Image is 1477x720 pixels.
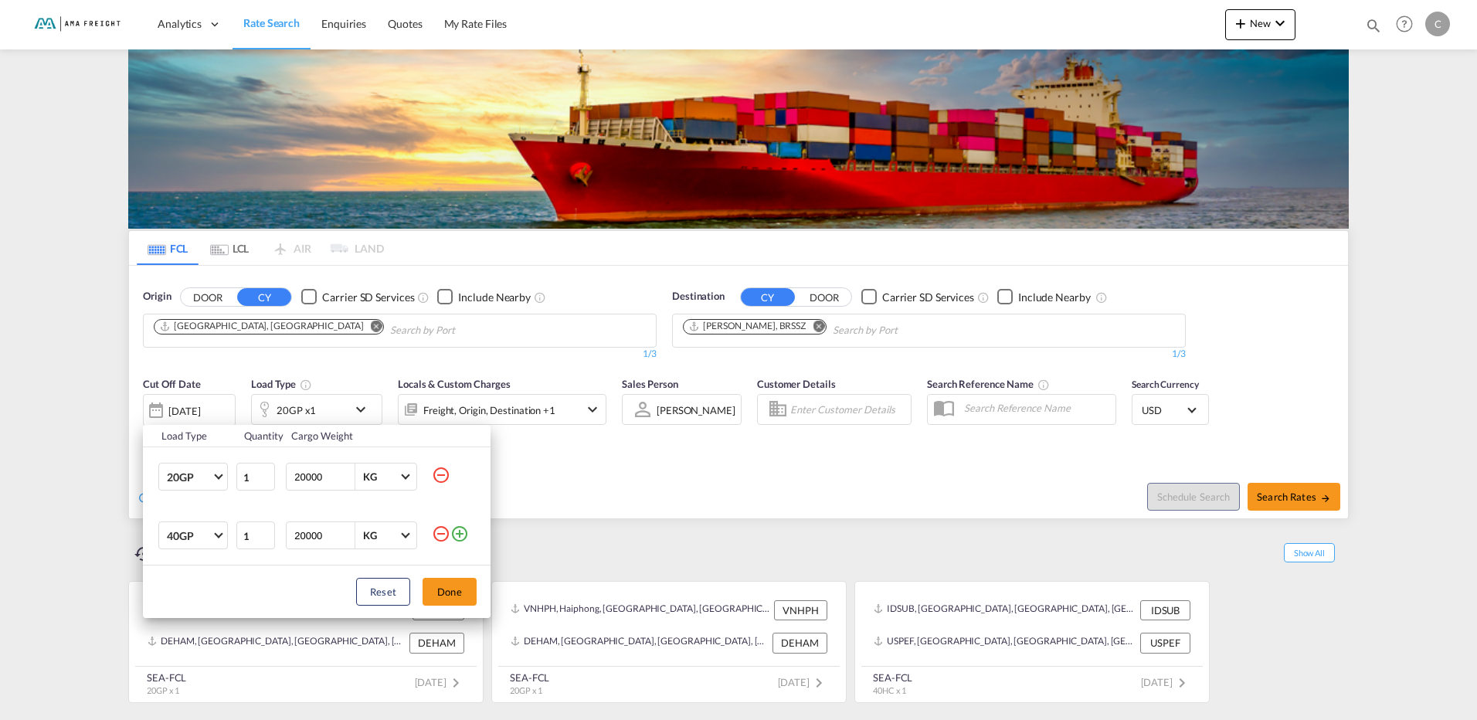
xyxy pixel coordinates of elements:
button: Done [423,578,477,606]
md-select: Choose: 20GP [158,463,228,491]
div: Cargo Weight [291,429,423,443]
md-icon: icon-plus-circle-outline [450,525,469,543]
div: KG [363,529,377,542]
th: Load Type [143,425,235,447]
md-select: Choose: 40GP [158,521,228,549]
span: 40GP [167,528,212,544]
md-icon: icon-minus-circle-outline [432,466,450,484]
input: Enter Weight [293,464,355,490]
th: Quantity [235,425,283,447]
input: Qty [236,521,275,549]
md-icon: icon-minus-circle-outline [432,525,450,543]
div: KG [363,470,377,483]
button: Reset [356,578,410,606]
span: 20GP [167,470,212,485]
input: Enter Weight [293,522,355,548]
input: Qty [236,463,275,491]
